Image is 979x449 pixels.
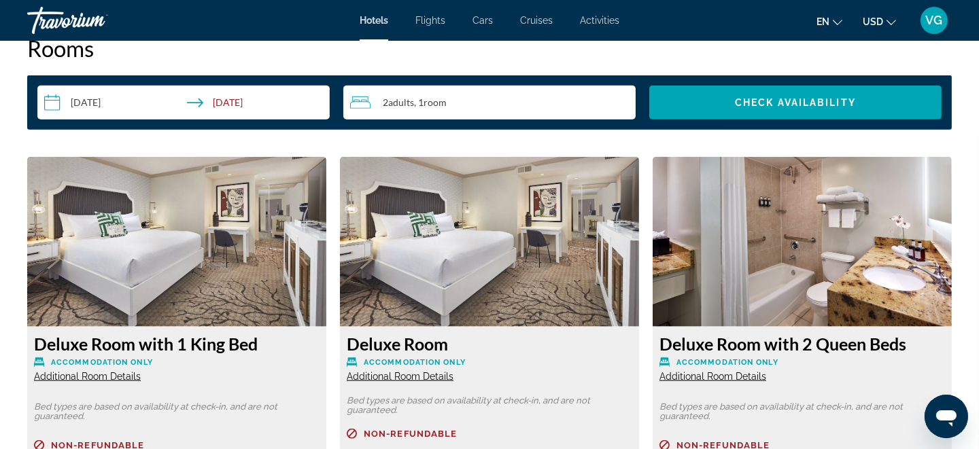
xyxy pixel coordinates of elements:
span: Check Availability [735,97,856,108]
span: Accommodation Only [676,358,778,367]
button: Check-in date: Sep 24, 2025 Check-out date: Sep 30, 2025 [37,86,330,120]
p: Bed types are based on availability at check-in, and are not guaranteed. [34,402,320,421]
p: Bed types are based on availability at check-in, and are not guaranteed. [347,396,632,415]
button: Check Availability [649,86,942,120]
p: Bed types are based on availability at check-in, and are not guaranteed. [659,402,945,421]
span: Adults [388,96,414,108]
span: Additional Room Details [659,371,766,382]
a: Hotels [360,15,388,26]
span: Room [424,96,447,108]
a: Activities [580,15,619,26]
span: 2 [383,97,414,108]
span: Accommodation Only [51,358,153,367]
h3: Deluxe Room with 1 King Bed [34,334,320,354]
img: 65be6d55-8a1b-4973-a997-6ade19bab4a9.jpeg [27,157,326,327]
span: USD [863,16,883,27]
button: Change language [817,12,842,31]
span: Additional Room Details [347,371,453,382]
img: 65be6d55-8a1b-4973-a997-6ade19bab4a9.jpeg [340,157,639,327]
a: Cars [473,15,493,26]
span: Additional Room Details [34,371,141,382]
span: Accommodation Only [364,358,466,367]
div: Search widget [37,86,942,120]
a: Flights [415,15,445,26]
button: Travelers: 2 adults, 0 children [343,86,636,120]
span: VG [926,14,943,27]
button: Change currency [863,12,896,31]
a: Cruises [520,15,553,26]
span: Non-refundable [364,429,457,438]
span: en [817,16,829,27]
button: User Menu [916,6,952,35]
h3: Deluxe Room with 2 Queen Beds [659,334,945,354]
h2: Rooms [27,35,952,62]
span: , 1 [414,97,447,108]
a: Travorium [27,3,163,38]
iframe: Button to launch messaging window [925,395,968,438]
img: 44563816-9749-43c3-b413-d7d80a213b10.jpeg [653,157,952,327]
h3: Deluxe Room [347,334,632,354]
